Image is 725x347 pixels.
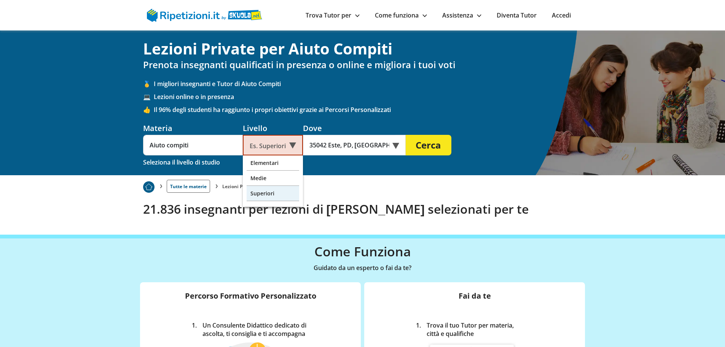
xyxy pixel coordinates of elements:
div: Dove [303,123,406,133]
span: 👍 [143,106,154,114]
h1: Lezioni Private per Aiuto Compiti [143,40,582,58]
span: I migliori insegnanti e Tutor di Aiuto Compiti [154,80,582,88]
a: logo Skuola.net | Ripetizioni.it [147,10,262,19]
div: Un Consulente Didattico dedicato di ascolta, ti consiglia e ti accompagna [200,321,312,338]
span: Il 96% degli studenti ha raggiunto i propri obiettivi grazie ai Percorsi Personalizzati [154,106,582,114]
li: Lezioni Private per Aiuto Compiti [222,183,298,190]
div: Seleziona il livello di studio [143,157,220,168]
button: Cerca [406,135,451,155]
input: Es. Indirizzo o CAP [303,135,395,155]
img: logo Skuola.net | Ripetizioni.it [147,9,262,22]
img: Piu prenotato [143,181,155,193]
div: Medie [247,171,299,186]
a: Tutte le materie [167,180,210,193]
h4: Fai da te [370,291,579,312]
a: Diventa Tutor [497,11,537,19]
div: Elementari [247,155,299,171]
div: Es. Superiori [243,135,303,155]
span: 💻 [143,93,154,101]
a: Accedi [552,11,571,19]
div: Trova il tuo Tutor per materia, città e qualifiche [424,321,531,338]
h2: 21.836 insegnanti per lezioni di [PERSON_NAME] selezionati per te [143,202,582,216]
div: Superiori [247,186,299,201]
div: 1. [413,321,424,338]
a: Trova Tutor per [306,11,360,19]
span: 🥇 [143,80,154,88]
h3: Come Funziona [143,244,582,259]
a: Assistenza [442,11,481,19]
h4: Percorso Formativo Personalizzato [146,291,355,312]
h2: Prenota insegnanti qualificati in presenza o online e migliora i tuoi voti [143,59,582,70]
span: Lezioni online o in presenza [154,93,582,101]
p: Guidato da un esperto o fai da te? [143,262,582,273]
div: Materia [143,123,243,133]
a: Come funziona [375,11,427,19]
div: 1. [189,321,200,338]
nav: breadcrumb d-none d-tablet-block [143,175,582,193]
div: Livello [243,123,303,133]
input: Es. Matematica [143,135,243,155]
